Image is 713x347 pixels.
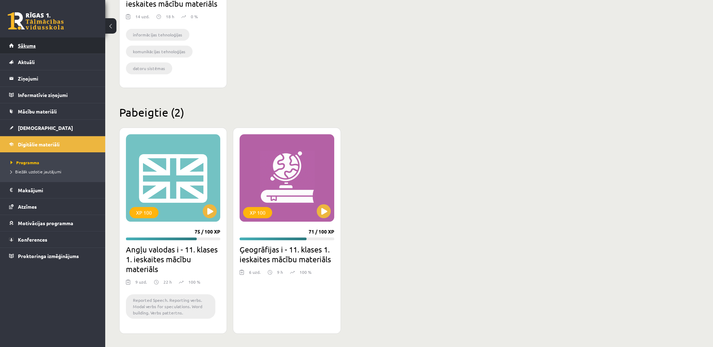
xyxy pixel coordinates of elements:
h2: Ģeogrāfijas i - 11. klases 1. ieskaites mācību materiāls [240,244,334,264]
span: Mācību materiāli [18,108,57,114]
a: Aktuāli [9,54,96,70]
span: [DEMOGRAPHIC_DATA] [18,125,73,131]
div: 9 uzd. [135,279,147,289]
p: 18 h [166,13,174,20]
a: Atzīmes [9,199,96,215]
a: Proktoringa izmēģinājums [9,248,96,264]
span: Proktoringa izmēģinājums [18,253,79,259]
legend: Maksājumi [18,182,96,198]
span: Biežāk uzdotie jautājumi [11,169,61,174]
a: Rīgas 1. Tālmācības vidusskola [8,12,64,30]
a: Motivācijas programma [9,215,96,231]
span: Motivācijas programma [18,220,73,226]
a: Ziņojumi [9,70,96,86]
a: Digitālie materiāli [9,136,96,152]
li: datoru sistēmas [126,62,172,74]
a: Mācību materiāli [9,103,96,119]
p: 100 % [188,279,200,285]
p: 22 h [163,279,172,285]
a: Konferences [9,231,96,248]
span: Atzīmes [18,203,37,210]
a: Programma [11,159,98,166]
span: Programma [11,160,39,165]
a: Biežāk uzdotie jautājumi [11,168,98,175]
span: Sākums [18,42,36,49]
a: [DEMOGRAPHIC_DATA] [9,120,96,136]
legend: Informatīvie ziņojumi [18,87,96,103]
p: 100 % [300,269,311,275]
a: Sākums [9,37,96,54]
li: informācijas tehnoloģijas [126,29,189,41]
a: Maksājumi [9,182,96,198]
div: 6 uzd. [249,269,261,279]
h2: Angļu valodas i - 11. klases 1. ieskaites mācību materiāls [126,244,220,274]
span: Digitālie materiāli [18,141,60,147]
p: 9 h [277,269,283,275]
div: 14 uzd. [135,13,149,24]
li: komunikācijas tehnoloģijas [126,46,193,57]
p: 0 % [191,13,198,20]
span: Aktuāli [18,59,35,65]
span: Konferences [18,236,47,243]
a: Informatīvie ziņojumi [9,87,96,103]
li: Reported Speech. Reporting verbs. Modal verbs for speculations. Word building. Verbs pattertns. [126,294,215,319]
legend: Ziņojumi [18,70,96,86]
h2: Pabeigtie (2) [119,105,568,119]
div: XP 100 [129,207,159,218]
div: XP 100 [243,207,272,218]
